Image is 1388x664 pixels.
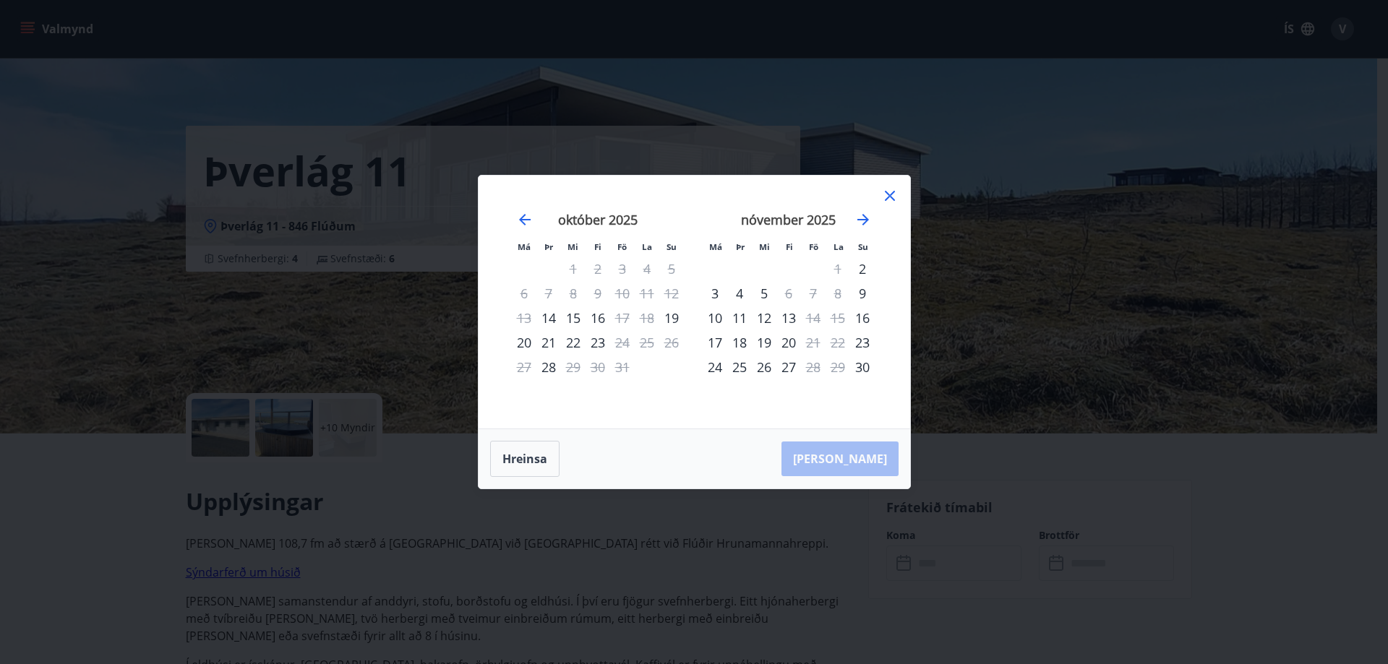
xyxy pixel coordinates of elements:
td: Not available. föstudagur, 31. október 2025 [610,355,635,379]
div: Aðeins innritun í boði [850,355,875,379]
td: Choose miðvikudagur, 22. október 2025 as your check-in date. It’s available. [561,330,586,355]
small: Þr [736,241,745,252]
td: Choose fimmtudagur, 23. október 2025 as your check-in date. It’s available. [586,330,610,355]
td: Choose þriðjudagur, 18. nóvember 2025 as your check-in date. It’s available. [727,330,752,355]
td: Choose fimmtudagur, 13. nóvember 2025 as your check-in date. It’s available. [776,306,801,330]
td: Not available. fimmtudagur, 9. október 2025 [586,281,610,306]
td: Not available. mánudagur, 6. október 2025 [512,281,536,306]
small: Fö [809,241,818,252]
div: Aðeins innritun í boði [850,256,875,281]
td: Choose þriðjudagur, 25. nóvember 2025 as your check-in date. It’s available. [727,355,752,379]
td: Not available. laugardagur, 25. október 2025 [635,330,659,355]
td: Not available. laugardagur, 22. nóvember 2025 [826,330,850,355]
td: Choose sunnudagur, 23. nóvember 2025 as your check-in date. It’s available. [850,330,875,355]
td: Not available. laugardagur, 11. október 2025 [635,281,659,306]
td: Not available. föstudagur, 21. nóvember 2025 [801,330,826,355]
div: Aðeins útritun í boði [776,281,801,306]
td: Choose sunnudagur, 30. nóvember 2025 as your check-in date. It’s available. [850,355,875,379]
strong: nóvember 2025 [741,211,836,228]
div: 17 [703,330,727,355]
div: 23 [586,330,610,355]
td: Choose sunnudagur, 9. nóvember 2025 as your check-in date. It’s available. [850,281,875,306]
td: Not available. miðvikudagur, 29. október 2025 [561,355,586,379]
td: Choose miðvikudagur, 19. nóvember 2025 as your check-in date. It’s available. [752,330,776,355]
td: Choose þriðjudagur, 28. október 2025 as your check-in date. It’s available. [536,355,561,379]
small: Þr [544,241,553,252]
td: Choose miðvikudagur, 15. október 2025 as your check-in date. It’s available. [561,306,586,330]
div: Aðeins innritun í boði [536,355,561,379]
td: Choose þriðjudagur, 14. október 2025 as your check-in date. It’s available. [536,306,561,330]
td: Choose fimmtudagur, 16. október 2025 as your check-in date. It’s available. [586,306,610,330]
td: Not available. sunnudagur, 12. október 2025 [659,281,684,306]
div: 5 [752,281,776,306]
td: Not available. laugardagur, 4. október 2025 [635,256,659,281]
td: Choose sunnudagur, 19. október 2025 as your check-in date. It’s available. [659,306,684,330]
div: 15 [561,306,586,330]
div: 20 [776,330,801,355]
div: 13 [776,306,801,330]
td: Not available. laugardagur, 1. nóvember 2025 [826,256,850,281]
td: Choose mánudagur, 24. nóvember 2025 as your check-in date. It’s available. [703,355,727,379]
td: Choose miðvikudagur, 5. nóvember 2025 as your check-in date. It’s available. [752,281,776,306]
td: Choose fimmtudagur, 27. nóvember 2025 as your check-in date. It’s available. [776,355,801,379]
td: Not available. fimmtudagur, 6. nóvember 2025 [776,281,801,306]
div: Aðeins innritun í boði [850,281,875,306]
td: Not available. sunnudagur, 26. október 2025 [659,330,684,355]
td: Not available. þriðjudagur, 7. október 2025 [536,281,561,306]
div: Aðeins útritun í boði [801,306,826,330]
td: Not available. mánudagur, 13. október 2025 [512,306,536,330]
div: 4 [727,281,752,306]
div: 19 [752,330,776,355]
small: Fö [617,241,627,252]
div: 24 [703,355,727,379]
small: Má [518,241,531,252]
div: Move forward to switch to the next month. [854,211,872,228]
div: 18 [727,330,752,355]
td: Not available. laugardagur, 8. nóvember 2025 [826,281,850,306]
td: Choose sunnudagur, 16. nóvember 2025 as your check-in date. It’s available. [850,306,875,330]
td: Not available. fimmtudagur, 30. október 2025 [586,355,610,379]
div: 11 [727,306,752,330]
td: Not available. föstudagur, 3. október 2025 [610,256,635,281]
div: Aðeins útritun í boði [561,355,586,379]
div: Calendar [496,193,893,411]
small: La [642,241,652,252]
small: Má [709,241,722,252]
td: Not available. föstudagur, 17. október 2025 [610,306,635,330]
td: Choose sunnudagur, 2. nóvember 2025 as your check-in date. It’s available. [850,256,875,281]
small: Mi [567,241,578,252]
div: Aðeins innritun í boði [659,306,684,330]
div: 10 [703,306,727,330]
small: Mi [759,241,770,252]
td: Not available. föstudagur, 10. október 2025 [610,281,635,306]
div: Aðeins útritun í boði [801,330,826,355]
small: Fi [786,241,793,252]
div: Aðeins útritun í boði [610,306,635,330]
div: Move backward to switch to the previous month. [516,211,534,228]
td: Choose mánudagur, 17. nóvember 2025 as your check-in date. It’s available. [703,330,727,355]
div: Aðeins útritun í boði [801,355,826,379]
td: Not available. laugardagur, 29. nóvember 2025 [826,355,850,379]
div: 21 [536,330,561,355]
div: Aðeins innritun í boði [850,330,875,355]
div: 16 [586,306,610,330]
td: Not available. laugardagur, 18. október 2025 [635,306,659,330]
td: Not available. föstudagur, 14. nóvember 2025 [801,306,826,330]
td: Not available. föstudagur, 24. október 2025 [610,330,635,355]
strong: október 2025 [558,211,638,228]
td: Choose fimmtudagur, 20. nóvember 2025 as your check-in date. It’s available. [776,330,801,355]
td: Not available. föstudagur, 7. nóvember 2025 [801,281,826,306]
small: Fi [594,241,601,252]
div: 12 [752,306,776,330]
td: Not available. miðvikudagur, 8. október 2025 [561,281,586,306]
td: Choose miðvikudagur, 26. nóvember 2025 as your check-in date. It’s available. [752,355,776,379]
div: 27 [776,355,801,379]
div: Aðeins innritun í boði [850,306,875,330]
td: Not available. sunnudagur, 5. október 2025 [659,256,684,281]
td: Not available. laugardagur, 15. nóvember 2025 [826,306,850,330]
td: Not available. föstudagur, 28. nóvember 2025 [801,355,826,379]
td: Not available. fimmtudagur, 2. október 2025 [586,256,610,281]
div: 20 [512,330,536,355]
div: 25 [727,355,752,379]
td: Choose þriðjudagur, 11. nóvember 2025 as your check-in date. It’s available. [727,306,752,330]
